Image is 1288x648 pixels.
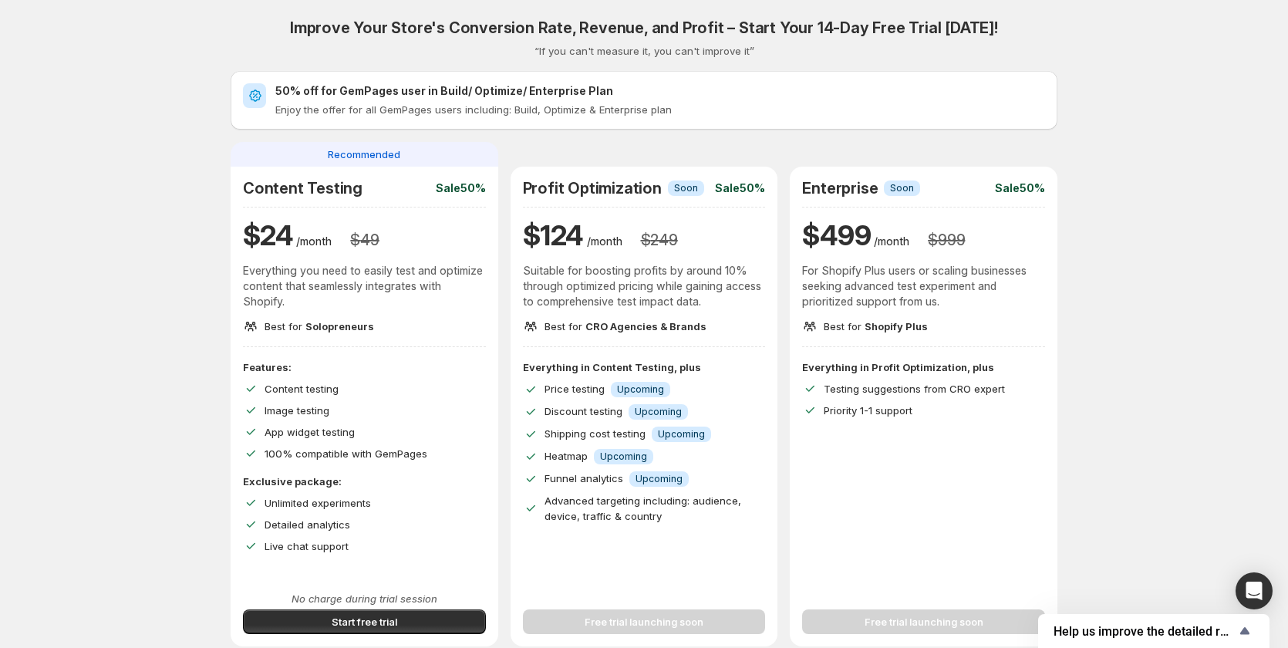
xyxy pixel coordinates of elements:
h3: $ 249 [641,231,678,249]
span: Solopreneurs [305,320,374,332]
p: Best for [545,319,706,334]
span: Start free trial [332,614,397,629]
span: Content testing [265,383,339,395]
p: Everything you need to easily test and optimize content that seamlessly integrates with Shopify. [243,263,486,309]
span: Advanced targeting including: audience, device, traffic & country [545,494,741,522]
p: Sale 50% [436,181,486,196]
h1: $ 24 [243,217,293,254]
p: Best for [265,319,374,334]
span: Discount testing [545,405,622,417]
p: /month [296,234,332,249]
h3: $ 999 [928,231,965,249]
span: Shopify Plus [865,320,928,332]
h3: $ 49 [350,231,379,249]
p: Exclusive package: [243,474,486,489]
p: Sale 50% [995,181,1045,196]
span: CRO Agencies & Brands [585,320,706,332]
span: Priority 1-1 support [824,404,912,417]
button: Start free trial [243,609,486,634]
p: Suitable for boosting profits by around 10% through optimized pricing while gaining access to com... [523,263,766,309]
p: Enjoy the offer for all GemPages users including: Build, Optimize & Enterprise plan [275,102,1045,117]
h2: Enterprise [802,179,878,197]
p: “If you can't measure it, you can't improve it” [534,43,754,59]
span: Image testing [265,404,329,417]
h1: $ 124 [523,217,584,254]
h2: Content Testing [243,179,362,197]
span: Soon [674,182,698,194]
p: /month [587,234,622,249]
span: Upcoming [617,383,664,396]
span: Funnel analytics [545,472,623,484]
span: Shipping cost testing [545,427,646,440]
h2: Improve Your Store's Conversion Rate, Revenue, and Profit – Start Your 14-Day Free Trial [DATE]! [290,19,998,37]
p: Best for [824,319,928,334]
span: Live chat support [265,540,349,552]
span: Help us improve the detailed report for A/B campaigns [1054,624,1236,639]
span: Unlimited experiments [265,497,371,509]
span: 100% compatible with GemPages [265,447,427,460]
span: Upcoming [658,428,705,440]
span: Upcoming [636,473,683,485]
button: Show survey - Help us improve the detailed report for A/B campaigns [1054,622,1254,640]
p: Everything in Content Testing, plus [523,359,766,375]
p: For Shopify Plus users or scaling businesses seeking advanced test experiment and prioritized sup... [802,263,1045,309]
p: Everything in Profit Optimization, plus [802,359,1045,375]
div: Open Intercom Messenger [1236,572,1273,609]
span: Soon [890,182,914,194]
span: Testing suggestions from CRO expert [824,383,1005,395]
span: Upcoming [635,406,682,418]
span: Price testing [545,383,605,395]
span: Detailed analytics [265,518,350,531]
span: Heatmap [545,450,588,462]
h1: $ 499 [802,217,871,254]
h2: 50% off for GemPages user in Build/ Optimize/ Enterprise Plan [275,83,1045,99]
span: Recommended [328,147,400,162]
h2: Profit Optimization [523,179,662,197]
span: App widget testing [265,426,355,438]
p: Features: [243,359,486,375]
p: No charge during trial session [243,591,486,606]
p: Sale 50% [715,181,765,196]
p: /month [874,234,909,249]
span: Upcoming [600,451,647,463]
